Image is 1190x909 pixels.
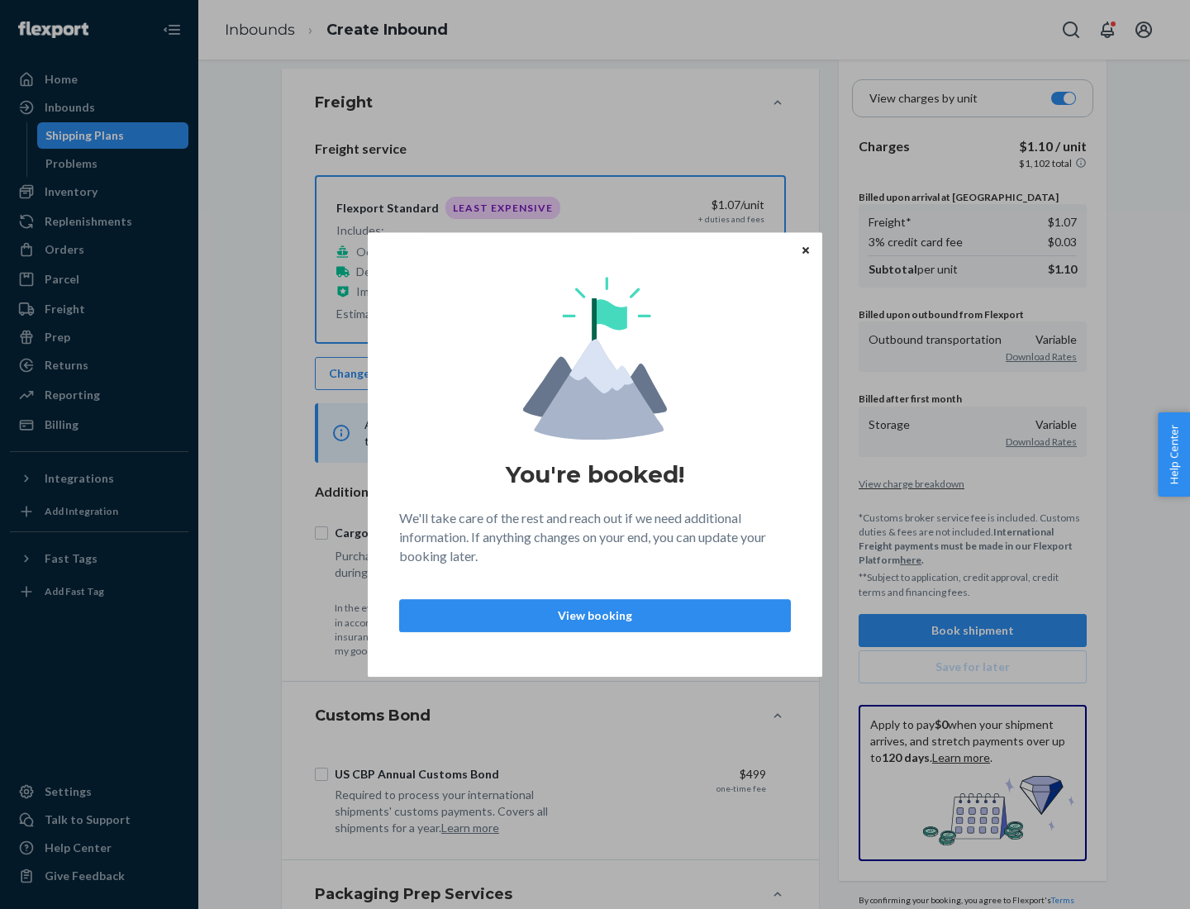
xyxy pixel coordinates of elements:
[399,599,791,632] button: View booking
[399,509,791,566] p: We'll take care of the rest and reach out if we need additional information. If anything changes ...
[797,240,814,259] button: Close
[523,277,667,440] img: svg+xml,%3Csvg%20viewBox%3D%220%200%20174%20197%22%20fill%3D%22none%22%20xmlns%3D%22http%3A%2F%2F...
[506,459,684,489] h1: You're booked!
[413,607,777,624] p: View booking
